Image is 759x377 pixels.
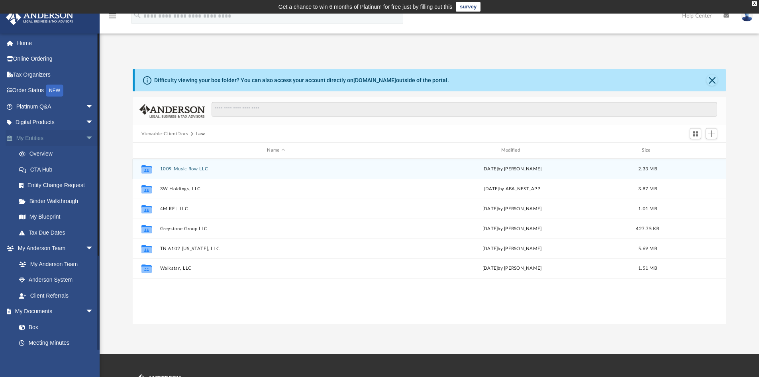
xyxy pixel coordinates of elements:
button: Switch to Grid View [690,128,702,139]
a: My Blueprint [11,209,102,225]
span: arrow_drop_down [86,99,102,115]
span: 1.51 MB [638,266,657,270]
a: Tax Due Dates [11,225,106,241]
a: menu [108,15,117,21]
a: Box [11,319,98,335]
a: Platinum Q&Aarrow_drop_down [6,99,106,114]
button: Walkstar, LLC [160,266,392,271]
img: User Pic [741,10,753,22]
span: arrow_drop_down [86,130,102,146]
button: 4M REI, LLC [160,206,392,211]
div: Size [632,147,663,154]
a: Binder Walkthrough [11,193,106,209]
button: Greystone Group LLC [160,226,392,231]
a: Entity Change Request [11,178,106,193]
a: My Entitiesarrow_drop_down [6,130,106,146]
button: 1009 Music Row LLC [160,166,392,172]
img: Anderson Advisors Platinum Portal [4,10,76,25]
span: 427.75 KB [636,226,659,231]
div: id [136,147,156,154]
div: close [752,1,757,6]
a: [DOMAIN_NAME] [353,77,396,83]
div: [DATE] by [PERSON_NAME] [396,165,628,172]
span: 5.69 MB [638,246,657,251]
div: Difficulty viewing your box folder? You can also access your account directly on outside of the p... [154,76,449,85]
div: id [667,147,723,154]
a: Home [6,35,106,51]
button: 3W Holdings, LLC [160,186,392,191]
button: Law [196,130,205,138]
button: Viewable-ClientDocs [141,130,188,138]
i: search [133,11,142,20]
button: TN 6102 [US_STATE], LLC [160,246,392,251]
div: Name [159,147,392,154]
div: Modified [396,147,628,154]
i: menu [108,11,117,21]
a: Tax Organizers [6,67,106,83]
div: [DATE] by [PERSON_NAME] [396,225,628,232]
a: Client Referrals [11,288,102,304]
a: My Documentsarrow_drop_down [6,304,102,320]
div: [DATE] by [PERSON_NAME] [396,245,628,252]
span: arrow_drop_down [86,241,102,257]
input: Search files and folders [212,102,717,117]
button: Close [706,75,718,86]
a: My Anderson Team [11,256,98,272]
a: survey [456,2,481,12]
div: [DATE] by ABA_NEST_APP [396,185,628,192]
div: grid [133,159,726,324]
span: 2.33 MB [638,166,657,171]
a: Digital Productsarrow_drop_down [6,114,106,130]
a: My Anderson Teamarrow_drop_down [6,241,102,257]
button: Add [706,128,718,139]
a: Anderson System [11,272,102,288]
span: 1.01 MB [638,206,657,211]
a: Online Ordering [6,51,106,67]
a: Overview [11,146,106,162]
div: Get a chance to win 6 months of Platinum for free just by filling out this [278,2,453,12]
a: CTA Hub [11,162,106,178]
span: arrow_drop_down [86,114,102,131]
div: [DATE] by [PERSON_NAME] [396,205,628,212]
a: Order StatusNEW [6,83,106,99]
div: NEW [46,85,63,97]
span: 3.87 MB [638,186,657,191]
div: [DATE] by [PERSON_NAME] [396,265,628,272]
a: Meeting Minutes [11,335,102,351]
span: arrow_drop_down [86,304,102,320]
